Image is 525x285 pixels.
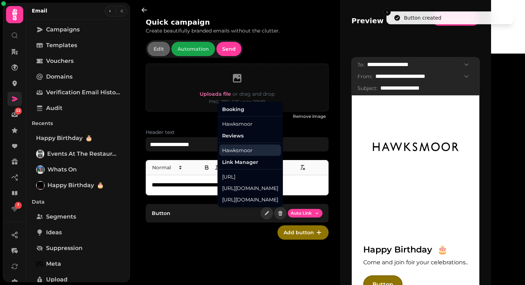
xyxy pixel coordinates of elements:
div: Booking [219,104,281,115]
div: [URL] [219,171,281,182]
div: Reviews [219,130,281,141]
div: Hawksmoor [219,118,281,130]
div: [URL][DOMAIN_NAME] [219,194,281,205]
div: Hawksmoor [219,145,281,156]
div: Link Manager [219,156,281,168]
div: [URL][DOMAIN_NAME] [219,182,281,194]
